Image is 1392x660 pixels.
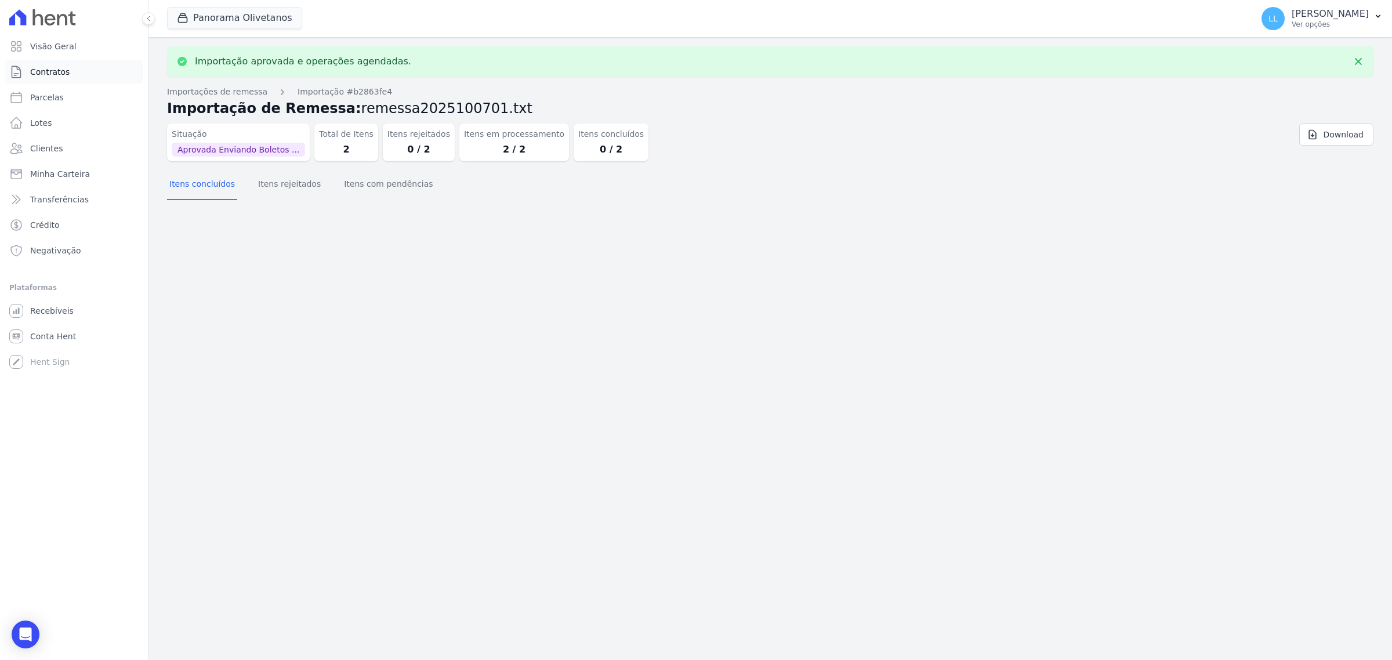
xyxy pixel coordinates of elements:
[30,66,70,78] span: Contratos
[195,56,411,67] p: Importação aprovada e operações agendadas.
[1252,2,1392,35] button: LL [PERSON_NAME] Ver opções
[1292,8,1369,20] p: [PERSON_NAME]
[167,98,1373,119] h2: Importação de Remessa:
[578,143,644,157] dd: 0 / 2
[167,86,1373,98] nav: Breadcrumb
[5,188,143,211] a: Transferências
[319,143,374,157] dd: 2
[12,621,39,648] div: Open Intercom Messenger
[361,100,532,117] span: remessa2025100701.txt
[5,111,143,135] a: Lotes
[30,194,89,205] span: Transferências
[578,128,644,140] dt: Itens concluídos
[30,143,63,154] span: Clientes
[172,143,305,157] span: Aprovada Enviando Boletos ...
[5,299,143,322] a: Recebíveis
[30,219,60,231] span: Crédito
[5,137,143,160] a: Clientes
[9,281,139,295] div: Plataformas
[1299,124,1373,146] a: Download
[5,239,143,262] a: Negativação
[5,35,143,58] a: Visão Geral
[5,162,143,186] a: Minha Carteira
[30,168,90,180] span: Minha Carteira
[5,213,143,237] a: Crédito
[1268,14,1278,23] span: LL
[464,128,564,140] dt: Itens em processamento
[30,41,77,52] span: Visão Geral
[30,305,74,317] span: Recebíveis
[30,117,52,129] span: Lotes
[167,7,302,29] button: Panorama Olivetanos
[30,331,76,342] span: Conta Hent
[387,128,450,140] dt: Itens rejeitados
[298,86,392,98] a: Importação #b2863fe4
[464,143,564,157] dd: 2 / 2
[167,170,237,200] button: Itens concluídos
[167,86,267,98] a: Importações de remessa
[342,170,435,200] button: Itens com pendências
[387,143,450,157] dd: 0 / 2
[5,60,143,84] a: Contratos
[5,325,143,348] a: Conta Hent
[30,245,81,256] span: Negativação
[256,170,323,200] button: Itens rejeitados
[319,128,374,140] dt: Total de Itens
[172,128,305,140] dt: Situação
[30,92,64,103] span: Parcelas
[1292,20,1369,29] p: Ver opções
[5,86,143,109] a: Parcelas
